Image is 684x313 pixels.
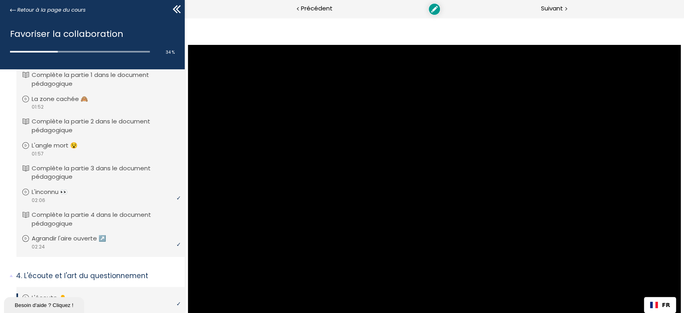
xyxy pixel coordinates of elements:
[644,297,676,313] div: Language Switcher
[541,4,563,14] span: Suivant
[32,95,100,103] p: La zone cachée 🙈
[10,27,171,41] h1: Favoriser la collaboration
[32,188,80,196] p: L'inconnu 👀
[32,164,178,182] p: Complète la partie 3 dans le document pédagogique
[10,6,86,14] a: Retour à la page du cours
[17,6,86,14] span: Retour à la page du cours
[32,71,178,88] p: Complète la partie 1 dans le document pédagogique
[301,4,333,14] span: Précédent
[31,243,45,250] span: 02:24
[650,302,658,308] img: Français flag
[644,297,676,313] div: Language selected: Français
[4,295,86,313] iframe: chat widget
[32,117,178,135] p: Complète la partie 2 dans le document pédagogique
[32,293,79,302] p: L'écoute 👂
[16,271,179,281] p: L'écoute et l'art du questionnement
[31,150,44,158] span: 01:57
[16,271,22,281] span: 4.
[650,302,670,308] a: FR
[166,49,175,55] span: 34 %
[31,197,45,204] span: 02:06
[32,210,178,228] p: Complète la partie 4 dans le document pédagogique
[32,234,118,243] p: Agrandir l'aire ouverte ↗️
[32,141,90,150] p: L'angle mort 😵
[31,103,44,111] span: 01:52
